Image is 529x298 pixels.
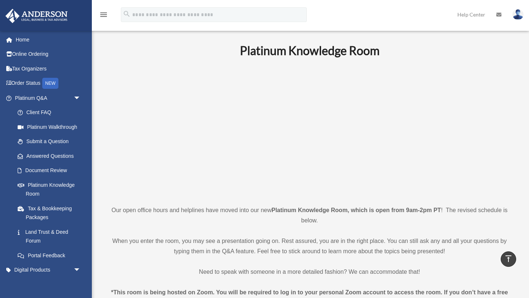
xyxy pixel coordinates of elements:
[73,91,88,106] span: arrow_drop_down
[10,120,92,134] a: Platinum Walkthrough
[10,134,92,149] a: Submit a Question
[10,163,92,178] a: Document Review
[5,32,92,47] a: Home
[99,10,108,19] i: menu
[42,78,58,89] div: NEW
[504,254,513,263] i: vertical_align_top
[10,225,92,248] a: Land Trust & Deed Forum
[5,91,92,105] a: Platinum Q&Aarrow_drop_down
[5,263,92,277] a: Digital Productsarrow_drop_down
[512,9,523,20] img: User Pic
[199,68,420,192] iframe: 231110_Toby_KnowledgeRoom
[105,267,514,277] p: Need to speak with someone in a more detailed fashion? We can accommodate that!
[10,105,92,120] a: Client FAQ
[5,47,92,62] a: Online Ordering
[3,9,70,23] img: Anderson Advisors Platinum Portal
[5,61,92,76] a: Tax Organizers
[10,149,92,163] a: Answered Questions
[10,248,92,263] a: Portal Feedback
[10,201,92,225] a: Tax & Bookkeeping Packages
[123,10,131,18] i: search
[105,236,514,257] p: When you enter the room, you may see a presentation going on. Rest assured, you are in the right ...
[10,178,88,201] a: Platinum Knowledge Room
[240,43,379,58] b: Platinum Knowledge Room
[99,13,108,19] a: menu
[501,251,516,267] a: vertical_align_top
[73,263,88,278] span: arrow_drop_down
[271,207,441,213] strong: Platinum Knowledge Room, which is open from 9am-2pm PT
[5,76,92,91] a: Order StatusNEW
[105,205,514,226] p: Our open office hours and helplines have moved into our new ! The revised schedule is below.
